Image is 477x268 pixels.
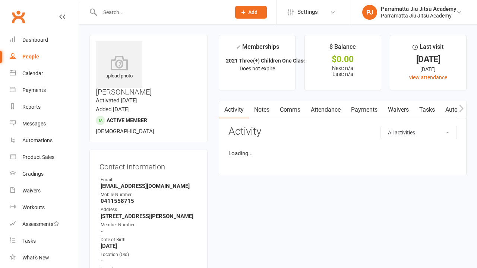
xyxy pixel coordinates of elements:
a: Activity [219,101,249,118]
div: $0.00 [312,55,374,63]
a: Reports [10,99,79,115]
strong: - [101,228,198,234]
a: Calendar [10,65,79,82]
div: PJ [362,5,377,20]
a: Comms [275,101,306,118]
div: Product Sales [22,154,54,160]
strong: [DATE] [101,243,198,249]
div: Payments [22,87,46,93]
a: Product Sales [10,149,79,166]
div: Parramatta Jiu Jitsu Academy [381,6,456,12]
div: Waivers [22,188,41,194]
div: upload photo [96,55,142,80]
div: Date of Birth [101,236,198,243]
a: People [10,48,79,65]
strong: [STREET_ADDRESS][PERSON_NAME] [101,213,198,220]
a: Gradings [10,166,79,182]
strong: [EMAIL_ADDRESS][DOMAIN_NAME] [101,183,198,189]
span: Settings [297,4,318,20]
button: Add [235,6,267,19]
time: Activated [DATE] [96,97,138,104]
div: Last visit [413,42,443,55]
div: Workouts [22,204,45,210]
a: Workouts [10,199,79,216]
a: Messages [10,115,79,132]
div: Assessments [22,221,59,227]
a: Waivers [10,182,79,199]
div: Gradings [22,171,44,177]
a: Notes [249,101,275,118]
a: What's New [10,249,79,266]
a: Payments [10,82,79,99]
div: $ Balance [329,42,356,55]
a: Payments [346,101,383,118]
div: Calendar [22,70,43,76]
div: Email [101,176,198,184]
div: What's New [22,255,49,261]
div: [DATE] [397,65,459,73]
div: Memberships [236,42,279,56]
div: Dashboard [22,37,48,43]
div: Member Number [101,221,198,229]
h3: Contact information [99,160,198,171]
a: Attendance [306,101,346,118]
h3: Activity [228,126,457,137]
div: Mobile Number [101,191,198,198]
div: Reports [22,104,41,110]
a: Dashboard [10,32,79,48]
strong: 0411558715 [101,198,198,204]
div: People [22,54,39,60]
a: Tasks [414,101,440,118]
div: Automations [22,137,53,143]
div: Parramatta Jiu Jitsu Academy [381,12,456,19]
p: Next: n/a Last: n/a [312,65,374,77]
time: Added [DATE] [96,106,130,113]
div: Address [101,206,198,213]
span: Does not expire [240,66,275,71]
span: Active member [107,117,147,123]
span: Add [248,9,258,15]
strong: 2021 Three(+) Children One Class Per Week [226,58,329,64]
a: view attendance [409,74,447,80]
div: Location (Old) [101,251,198,258]
div: [DATE] [397,55,459,63]
div: Messages [22,121,46,127]
a: Assessments [10,216,79,233]
a: Tasks [10,233,79,249]
span: [DEMOGRAPHIC_DATA] [96,128,154,135]
h3: [PERSON_NAME] [96,41,201,96]
i: ✓ [236,44,240,51]
li: Loading... [228,149,457,158]
a: Waivers [383,101,414,118]
input: Search... [98,7,225,17]
div: Tasks [22,238,36,244]
a: Clubworx [9,7,28,26]
a: Automations [10,132,79,149]
strong: - [101,258,198,264]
